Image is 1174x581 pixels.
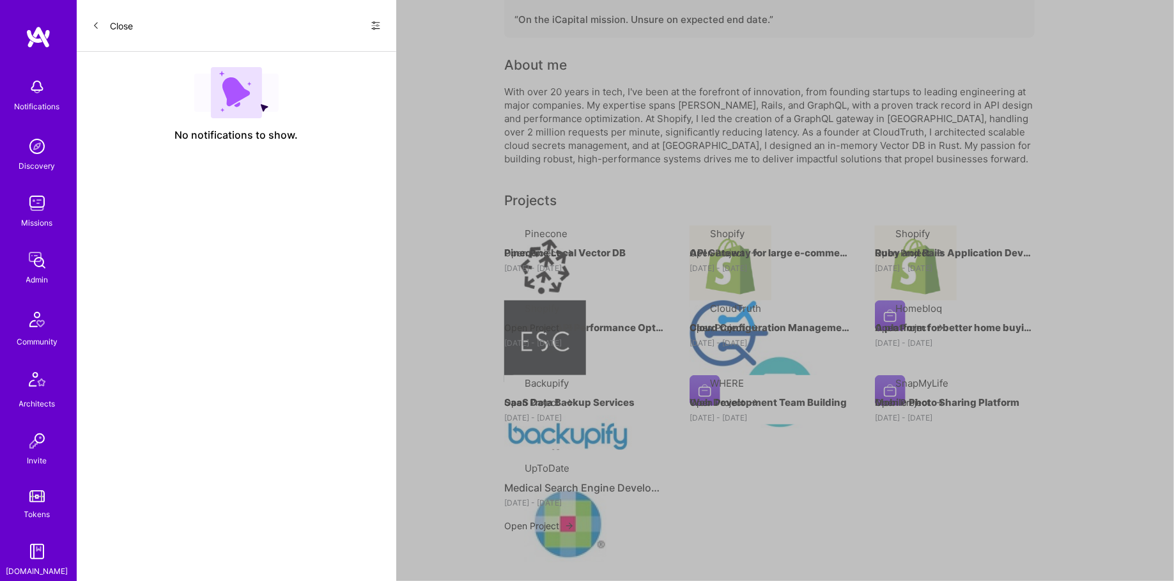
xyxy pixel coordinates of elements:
div: Invite [27,454,47,467]
div: Admin [26,273,49,286]
img: Community [22,304,52,335]
div: Discovery [19,159,56,173]
div: Notifications [15,100,60,113]
img: bell [24,74,50,100]
img: admin teamwork [24,247,50,273]
img: logo [26,26,51,49]
img: empty [194,67,279,118]
img: Architects [22,366,52,397]
img: guide book [24,539,50,564]
div: Missions [22,216,53,229]
img: Invite [24,428,50,454]
div: Architects [19,397,56,410]
span: No notifications to show. [175,128,298,142]
img: discovery [24,134,50,159]
div: [DOMAIN_NAME] [6,564,68,578]
img: teamwork [24,190,50,216]
div: Tokens [24,507,50,521]
img: tokens [29,490,45,502]
button: Close [92,15,133,36]
div: Community [17,335,58,348]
